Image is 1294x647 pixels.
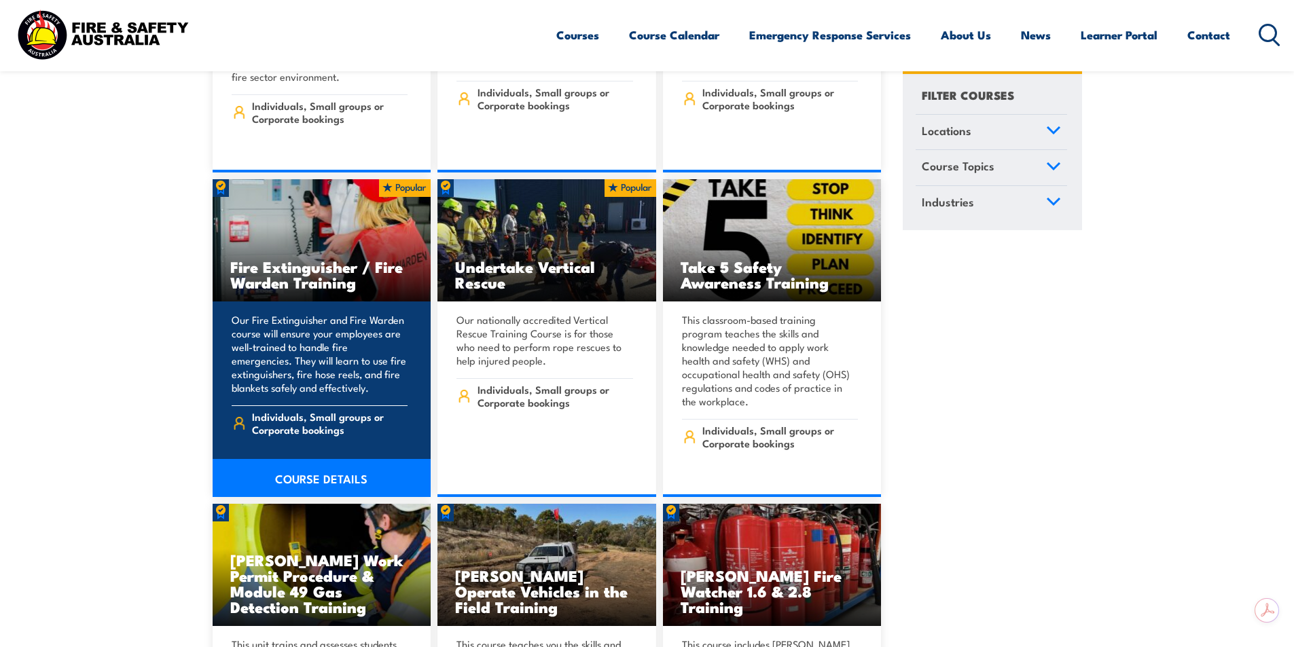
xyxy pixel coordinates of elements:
p: Our nationally accredited Vertical Rescue Training Course is for those who need to perform rope r... [456,313,633,367]
a: Locations [916,115,1067,150]
span: Locations [922,122,971,140]
a: Fire Extinguisher / Fire Warden Training [213,179,431,301]
a: Undertake Vertical Rescue [437,179,656,301]
span: Individuals, Small groups or Corporate bookings [478,383,633,409]
span: Individuals, Small groups or Corporate bookings [702,86,858,111]
h4: FILTER COURSES [922,86,1014,104]
span: Individuals, Small groups or Corporate bookings [702,424,858,449]
h3: [PERSON_NAME] Fire Watcher 1.6 & 2.8 Training [681,568,864,614]
h3: Take 5 Safety Awareness Training [681,259,864,290]
img: Undertake Vertical Rescue (1) [437,179,656,301]
a: [PERSON_NAME] Fire Watcher 1.6 & 2.8 Training [663,504,882,626]
a: Course Calendar [629,17,719,53]
p: This classroom-based training program teaches the skills and knowledge needed to apply work healt... [682,313,859,408]
img: Santos Operate Vehicles in the Field training (1) [437,504,656,626]
a: [PERSON_NAME] Work Permit Procedure & Module 49 Gas Detection Training [213,504,431,626]
a: Emergency Response Services [749,17,911,53]
a: Course Topics [916,151,1067,186]
h3: Fire Extinguisher / Fire Warden Training [230,259,414,290]
a: About Us [941,17,991,53]
a: Courses [556,17,599,53]
a: News [1021,17,1051,53]
h3: Undertake Vertical Rescue [455,259,639,290]
span: Individuals, Small groups or Corporate bookings [252,99,408,125]
a: Learner Portal [1081,17,1157,53]
a: COURSE DETAILS [213,459,431,497]
a: [PERSON_NAME] Operate Vehicles in the Field Training [437,504,656,626]
span: Industries [922,193,974,211]
img: Santos Fire Watcher 1.6 & 2.8 [663,504,882,626]
p: Our Fire Extinguisher and Fire Warden course will ensure your employees are well-trained to handl... [232,313,408,394]
img: Take 5 Safety Awareness Training [663,179,882,301]
span: Course Topics [922,158,994,176]
a: Contact [1187,17,1230,53]
img: Santos Work Permit Procedure & Module 49 Gas Detection Training (1) [213,504,431,626]
h3: [PERSON_NAME] Operate Vehicles in the Field Training [455,568,639,614]
img: Fire Extinguisher Fire Warden Training [213,179,431,301]
h3: [PERSON_NAME] Work Permit Procedure & Module 49 Gas Detection Training [230,552,414,614]
span: Individuals, Small groups or Corporate bookings [478,86,633,111]
span: Individuals, Small groups or Corporate bookings [252,410,408,436]
a: Industries [916,186,1067,221]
